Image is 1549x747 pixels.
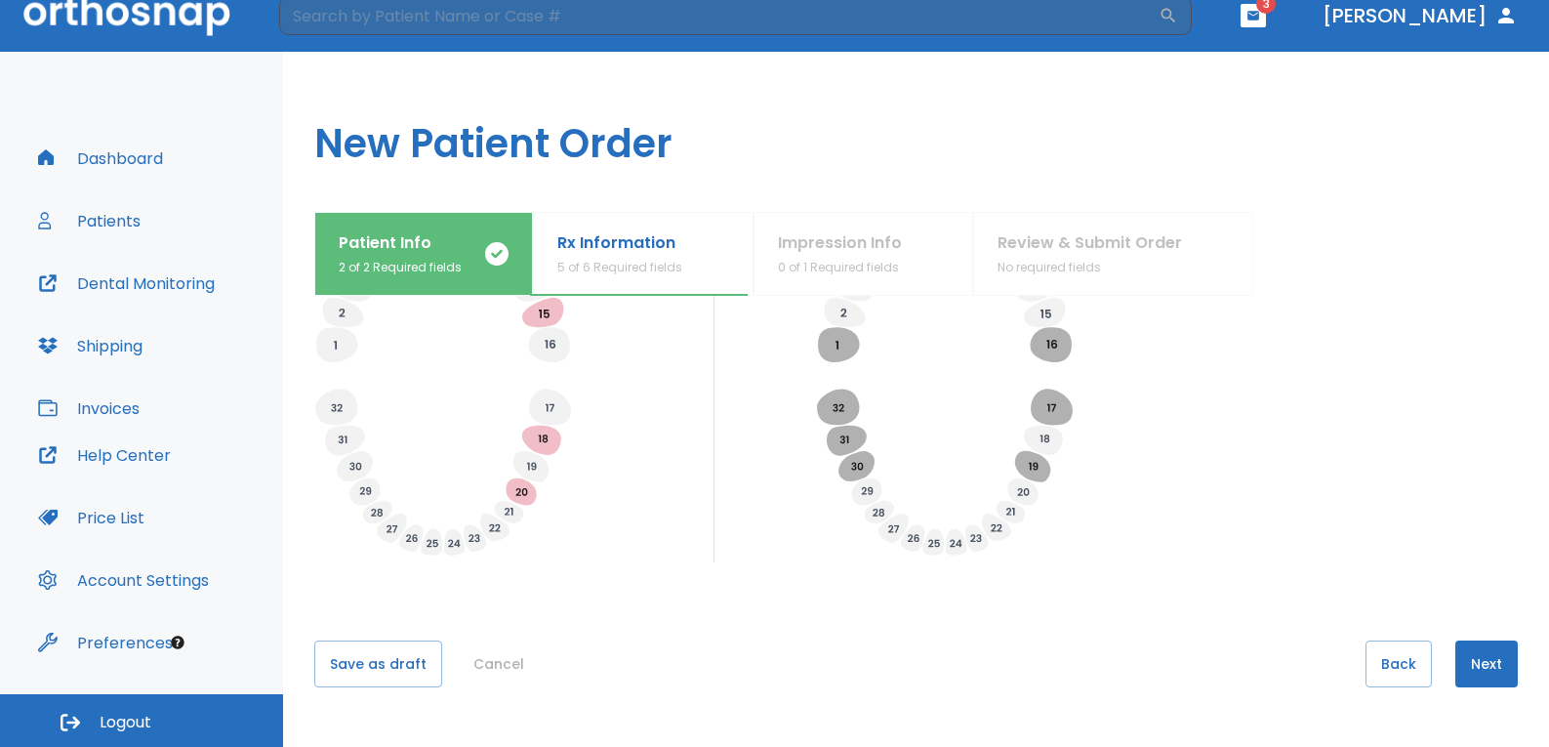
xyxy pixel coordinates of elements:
[26,197,152,244] button: Patients
[26,557,221,603] button: Account Settings
[26,494,156,541] button: Price List
[1455,641,1518,687] button: Next
[314,641,442,687] button: Save as draft
[26,432,183,478] button: Help Center
[26,322,154,369] button: Shipping
[339,231,462,255] p: Patient Info
[466,641,532,687] button: Cancel
[169,634,186,651] div: Tooltip anchor
[26,260,226,307] button: Dental Monitoring
[26,619,184,666] button: Preferences
[557,231,682,255] p: Rx Information
[339,259,462,276] p: 2 of 2 Required fields
[26,385,151,432] button: Invoices
[283,52,1549,212] h1: New Patient Order
[557,259,682,276] p: 5 of 6 Required fields
[26,135,175,182] button: Dashboard
[100,712,151,733] span: Logout
[1366,641,1432,687] button: Back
